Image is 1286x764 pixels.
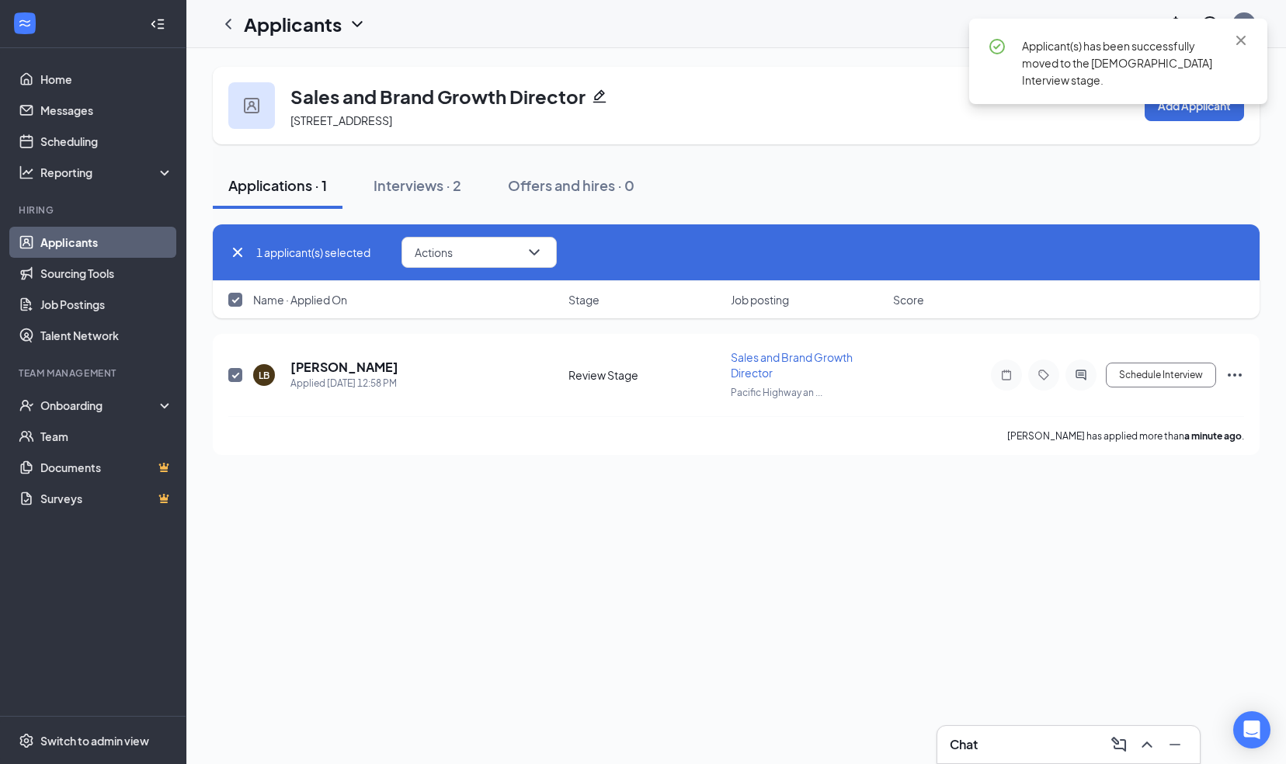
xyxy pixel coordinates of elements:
svg: Analysis [19,165,34,180]
div: Applied [DATE] 12:58 PM [290,376,398,391]
button: ChevronUp [1135,732,1159,757]
svg: Cross [1232,31,1250,50]
svg: ChevronDown [348,15,367,33]
button: Minimize [1163,732,1187,757]
div: AB [1238,17,1250,30]
div: Reporting [40,165,174,180]
svg: CheckmarkCircle [988,37,1006,56]
svg: ChevronUp [1138,735,1156,754]
h3: Chat [950,736,978,753]
svg: Tag [1034,369,1053,381]
a: SurveysCrown [40,483,173,514]
button: ComposeMessage [1107,732,1131,757]
div: Switch to admin view [40,733,149,748]
span: Pacific Highway an ... [731,387,822,398]
span: Job posting [731,292,789,307]
svg: Cross [228,243,247,262]
svg: ActiveChat [1072,369,1090,381]
svg: Pencil [592,89,607,104]
div: Onboarding [40,398,160,413]
button: ActionsChevronDown [401,237,557,268]
a: Messages [40,95,173,126]
svg: ChevronLeft [219,15,238,33]
img: user icon [244,98,259,113]
h1: Applicants [244,11,342,37]
h3: Sales and Brand Growth Director [290,83,586,109]
svg: Settings [19,733,34,748]
a: Job Postings [40,289,173,320]
svg: ComposeMessage [1110,735,1128,754]
div: LB [259,369,269,382]
div: Review Stage [568,367,721,383]
span: Sales and Brand Growth Director [731,350,853,380]
div: Applications · 1 [228,175,327,195]
div: Interviews · 2 [374,175,461,195]
div: Team Management [19,366,170,380]
a: Sourcing Tools [40,258,173,289]
a: DocumentsCrown [40,452,173,483]
a: Applicants [40,227,173,258]
span: Name · Applied On [253,292,347,307]
svg: ChevronDown [525,243,544,262]
a: Home [40,64,173,95]
a: Scheduling [40,126,173,157]
svg: UserCheck [19,398,34,413]
button: Schedule Interview [1106,363,1216,387]
svg: Note [997,369,1016,381]
a: Talent Network [40,320,173,351]
span: Score [893,292,924,307]
svg: Minimize [1166,735,1184,754]
span: Actions [415,247,453,258]
h5: [PERSON_NAME] [290,359,398,376]
svg: QuestionInfo [1201,15,1219,33]
svg: Collapse [150,16,165,32]
span: 1 applicant(s) selected [256,244,370,261]
div: Open Intercom Messenger [1233,711,1270,748]
span: Applicant(s) has been successfully moved to the [DEMOGRAPHIC_DATA] Interview stage. [1022,39,1212,87]
svg: WorkstreamLogo [17,16,33,31]
div: Offers and hires · 0 [508,175,634,195]
div: Hiring [19,203,170,217]
a: Team [40,421,173,452]
svg: Ellipses [1225,366,1244,384]
span: [STREET_ADDRESS] [290,113,392,127]
b: a minute ago [1184,430,1242,442]
p: [PERSON_NAME] has applied more than . [1007,429,1244,443]
svg: Notifications [1166,15,1185,33]
span: Stage [568,292,600,307]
